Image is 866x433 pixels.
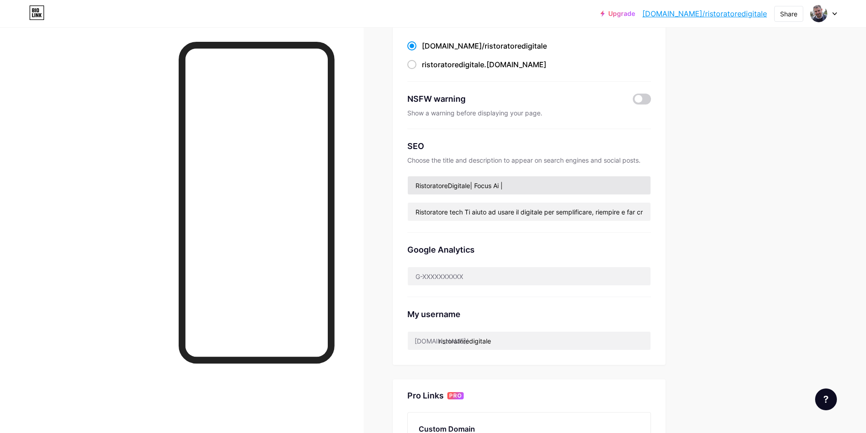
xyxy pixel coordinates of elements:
[407,93,620,105] div: NSFW warning
[407,390,444,401] div: Pro Links
[642,8,767,19] a: [DOMAIN_NAME]/ristoratoredigitale
[415,336,468,346] div: [DOMAIN_NAME]/
[407,244,651,256] div: Google Analytics
[407,308,651,320] div: My username
[407,140,651,152] div: SEO
[422,40,547,51] div: [DOMAIN_NAME]/
[407,109,651,118] div: Show a warning before displaying your page.
[422,59,546,70] div: .[DOMAIN_NAME]
[601,10,635,17] a: Upgrade
[449,392,462,399] span: PRO
[408,176,651,194] input: Title
[810,5,827,22] img: ristonext
[408,267,651,285] input: G-XXXXXXXXXX
[780,9,797,19] div: Share
[407,156,651,165] div: Choose the title and description to appear on search engines and social posts.
[485,41,547,50] span: ristoratoredigitale
[408,332,651,350] input: username
[422,60,484,69] span: ristoratoredigitale
[408,203,651,221] input: Description (max 160 chars)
